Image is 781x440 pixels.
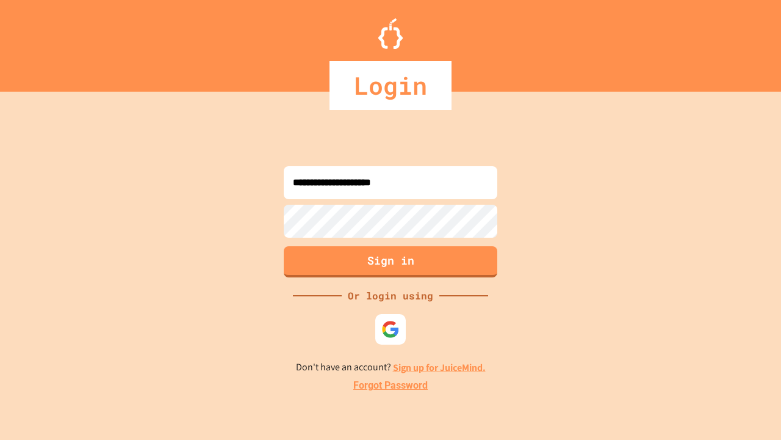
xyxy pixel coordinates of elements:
a: Forgot Password [353,378,428,393]
div: Or login using [342,288,439,303]
a: Sign up for JuiceMind. [393,361,486,374]
button: Sign in [284,246,497,277]
img: Logo.svg [378,18,403,49]
img: google-icon.svg [381,320,400,339]
p: Don't have an account? [296,360,486,375]
div: Login [329,61,452,110]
